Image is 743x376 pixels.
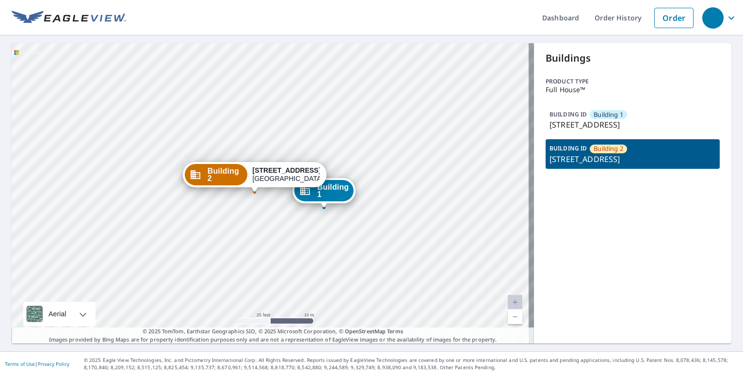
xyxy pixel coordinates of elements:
[345,327,386,335] a: OpenStreetMap
[5,361,69,367] p: |
[546,77,720,86] p: Product type
[84,357,738,371] p: © 2025 Eagle View Technologies, Inc. and Pictometry International Corp. All Rights Reserved. Repo...
[12,327,534,343] p: Images provided by Bing Maps are for property identification purposes only and are not a represen...
[594,144,623,153] span: Building 2
[253,166,320,183] div: [GEOGRAPHIC_DATA]
[46,302,69,326] div: Aerial
[508,310,522,324] a: Current Level 20, Zoom Out
[38,360,69,367] a: Privacy Policy
[549,144,587,152] p: BUILDING ID
[5,360,35,367] a: Terms of Use
[253,166,321,174] strong: [STREET_ADDRESS]
[508,295,522,310] a: Current Level 20, Zoom In Disabled
[594,110,623,119] span: Building 1
[317,183,349,198] span: Building 1
[12,11,126,25] img: EV Logo
[654,8,694,28] a: Order
[546,86,720,94] p: Full House™
[23,302,96,326] div: Aerial
[292,178,355,208] div: Dropped pin, building Building 1, Commercial property, 2900 Capitol Ave Cheyenne, WY 82001
[549,153,716,165] p: [STREET_ADDRESS]
[143,327,403,336] span: © 2025 TomTom, Earthstar Geographics SIO, © 2025 Microsoft Corporation, ©
[549,119,716,131] p: [STREET_ADDRESS]
[208,167,243,182] span: Building 2
[546,51,720,65] p: Buildings
[549,110,587,118] p: BUILDING ID
[387,327,403,335] a: Terms
[183,162,326,192] div: Dropped pin, building Building 2, Commercial property, 2900 Capitol Avenue Cheyenne, WY 82001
